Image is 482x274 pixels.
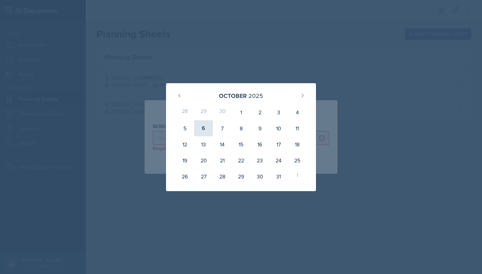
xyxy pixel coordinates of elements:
[175,152,194,168] div: 19
[248,91,263,100] div: 2025
[250,136,269,152] div: 16
[194,152,213,168] div: 20
[175,120,194,136] div: 5
[250,168,269,184] div: 30
[194,104,213,120] div: 29
[213,136,232,152] div: 14
[213,152,232,168] div: 21
[232,152,250,168] div: 22
[250,104,269,120] div: 2
[194,136,213,152] div: 13
[175,168,194,184] div: 26
[175,104,194,120] div: 28
[232,120,250,136] div: 8
[232,136,250,152] div: 15
[269,120,288,136] div: 10
[288,152,307,168] div: 25
[194,120,213,136] div: 6
[288,136,307,152] div: 18
[213,120,232,136] div: 7
[288,168,307,184] div: 1
[288,120,307,136] div: 11
[219,91,247,100] div: October
[213,168,232,184] div: 28
[269,104,288,120] div: 3
[269,168,288,184] div: 31
[288,104,307,120] div: 4
[250,120,269,136] div: 9
[269,136,288,152] div: 17
[213,104,232,120] div: 30
[232,104,250,120] div: 1
[175,136,194,152] div: 12
[194,168,213,184] div: 27
[232,168,250,184] div: 29
[269,152,288,168] div: 24
[250,152,269,168] div: 23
